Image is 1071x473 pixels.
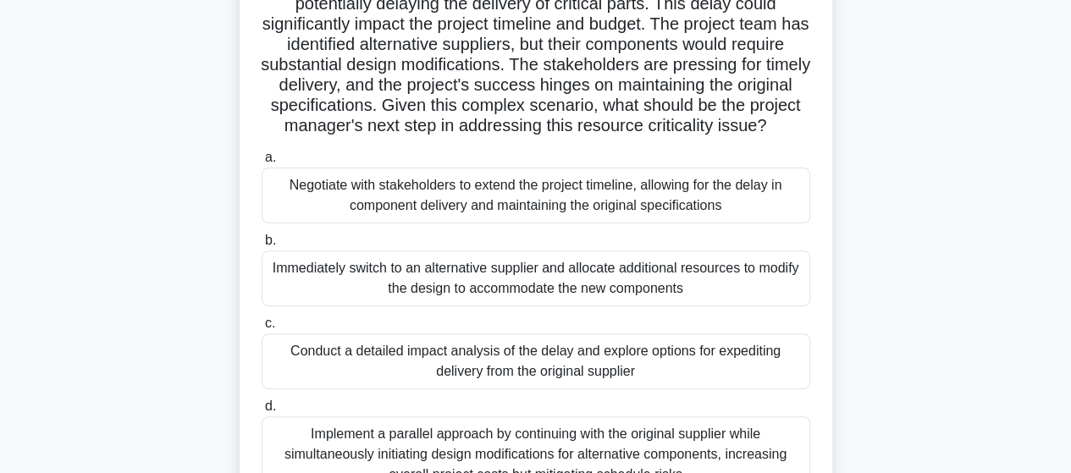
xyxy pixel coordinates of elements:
[265,150,276,164] span: a.
[265,233,276,247] span: b.
[262,250,810,306] div: Immediately switch to an alternative supplier and allocate additional resources to modify the des...
[262,333,810,389] div: Conduct a detailed impact analysis of the delay and explore options for expediting delivery from ...
[262,168,810,223] div: Negotiate with stakeholders to extend the project timeline, allowing for the delay in component d...
[265,399,276,413] span: d.
[265,316,275,330] span: c.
